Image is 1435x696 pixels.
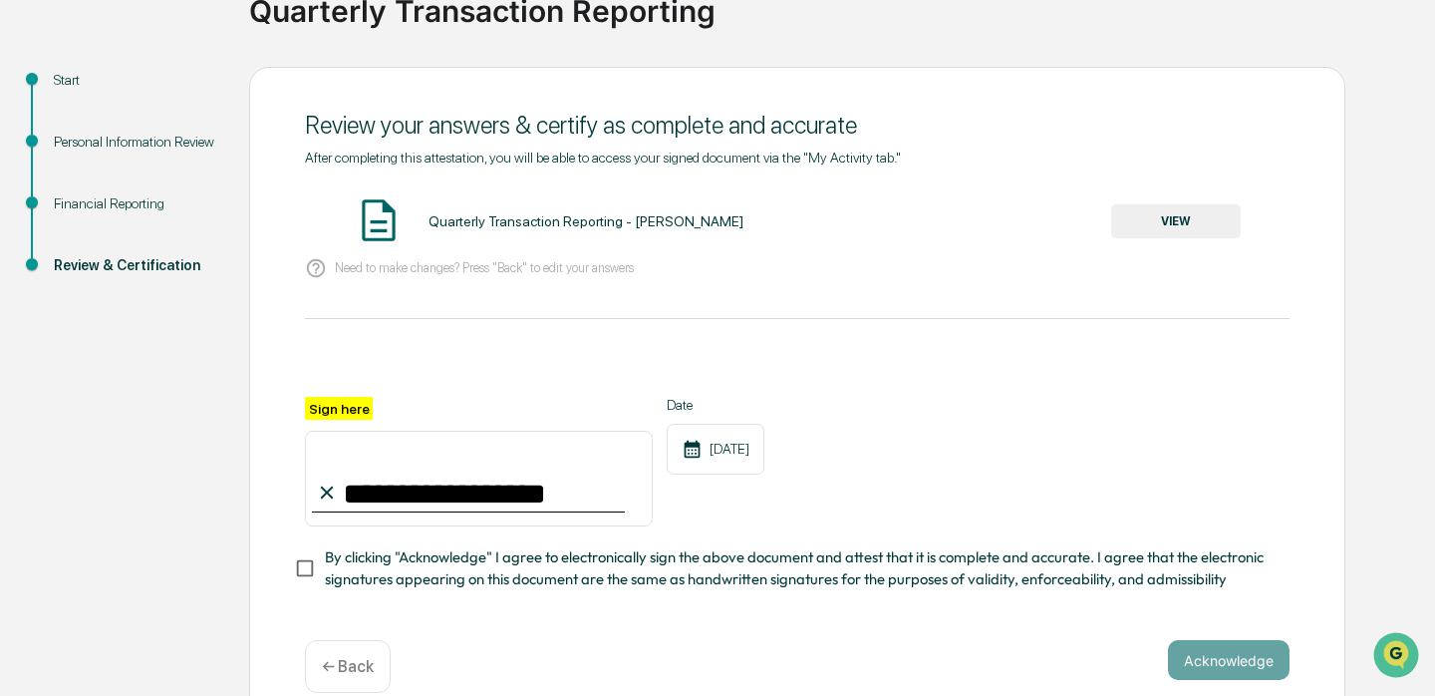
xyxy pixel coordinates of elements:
[12,243,137,279] a: 🖐️Preclearance
[137,243,255,279] a: 🗄️Attestations
[1371,630,1425,684] iframe: Open customer support
[40,289,126,309] span: Data Lookup
[198,338,241,353] span: Pylon
[322,657,374,676] p: ← Back
[1168,640,1290,680] button: Acknowledge
[54,70,217,91] div: Start
[12,281,134,317] a: 🔎Data Lookup
[68,153,327,173] div: Start new chat
[40,251,129,271] span: Preclearance
[54,193,217,214] div: Financial Reporting
[141,337,241,353] a: Powered byPylon
[54,255,217,276] div: Review & Certification
[144,253,160,269] div: 🗄️
[667,424,764,475] div: [DATE]
[325,546,1274,591] span: By clicking "Acknowledge" I agree to electronically sign the above document and attest that it is...
[305,150,901,166] span: After completing this attestation, you will be able to access your signed document via the "My Ac...
[429,213,743,229] div: Quarterly Transaction Reporting - [PERSON_NAME]
[335,260,634,275] p: Need to make changes? Press "Back" to edit your answers
[354,195,404,245] img: Document Icon
[68,173,252,188] div: We're available if you need us!
[667,397,764,413] label: Date
[20,42,363,74] p: How can we help?
[305,397,373,420] label: Sign here
[54,132,217,153] div: Personal Information Review
[305,111,1290,140] div: Review your answers & certify as complete and accurate
[164,251,247,271] span: Attestations
[20,253,36,269] div: 🖐️
[20,291,36,307] div: 🔎
[20,153,56,188] img: 1746055101610-c473b297-6a78-478c-a979-82029cc54cd1
[1111,204,1241,238] button: VIEW
[339,159,363,182] button: Start new chat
